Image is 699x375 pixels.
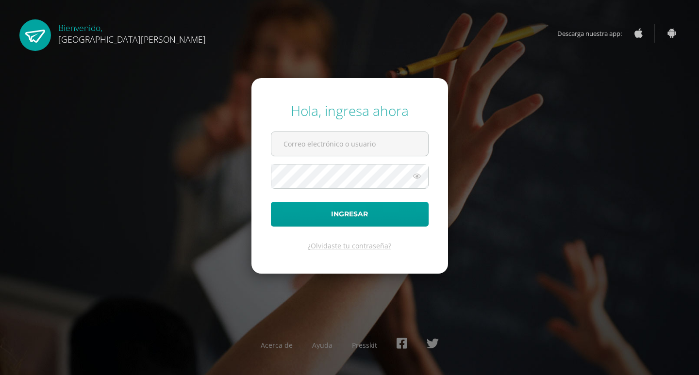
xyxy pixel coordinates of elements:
[261,341,293,350] a: Acerca de
[271,202,429,227] button: Ingresar
[271,132,428,156] input: Correo electrónico o usuario
[58,33,206,45] span: [GEOGRAPHIC_DATA][PERSON_NAME]
[308,241,391,250] a: ¿Olvidaste tu contraseña?
[271,101,429,120] div: Hola, ingresa ahora
[58,19,206,45] div: Bienvenido,
[352,341,377,350] a: Presskit
[312,341,333,350] a: Ayuda
[557,24,632,43] span: Descarga nuestra app:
